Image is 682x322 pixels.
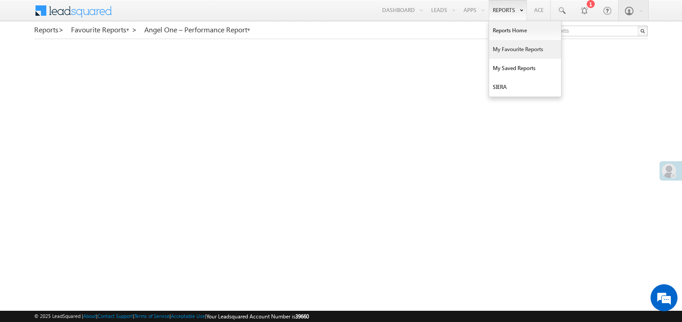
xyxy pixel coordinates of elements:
img: d_60004797649_company_0_60004797649 [15,47,38,59]
a: Favourite Reports > [71,26,137,34]
span: Your Leadsquared Account Number is [206,313,309,320]
span: © 2025 LeadSquared | | | | | [34,312,309,321]
span: > [58,24,64,35]
textarea: Type your message and hit 'Enter' [12,83,164,245]
a: Contact Support [98,313,133,319]
a: My Favourite Reports [489,40,561,59]
a: Angel One – Performance Report [144,26,251,34]
a: About [83,313,96,319]
span: 39660 [295,313,309,320]
a: SIERA [489,78,561,97]
input: Search Reports [526,26,648,36]
span: > [132,24,137,35]
a: My Saved Reports [489,59,561,78]
a: Acceptable Use [171,313,205,319]
a: Terms of Service [134,313,169,319]
a: Reports Home [489,21,561,40]
div: Chat with us now [47,47,151,59]
div: Minimize live chat window [147,4,169,26]
a: Reports> [34,26,64,34]
em: Start Chat [122,252,163,265]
